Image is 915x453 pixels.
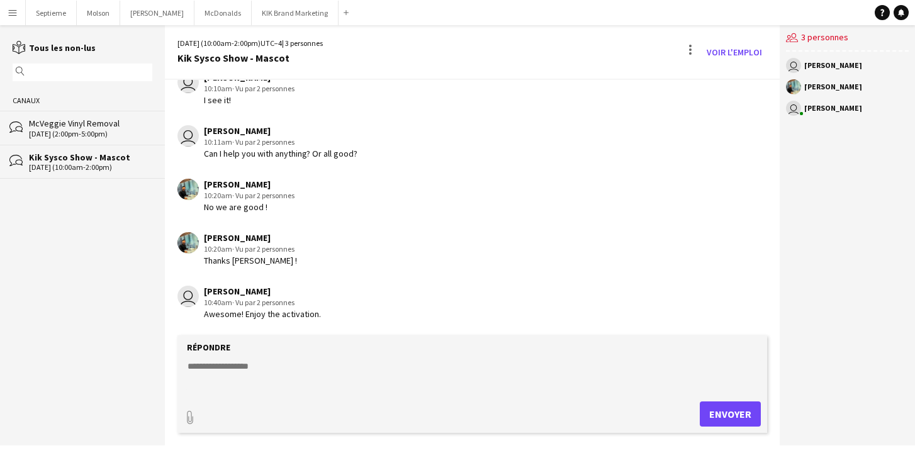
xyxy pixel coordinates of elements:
[204,179,295,190] div: [PERSON_NAME]
[204,125,357,137] div: [PERSON_NAME]
[204,83,295,94] div: 10:10am
[177,52,323,64] div: Kik Sysco Show - Mascot
[786,25,909,52] div: 3 personnes
[29,130,152,138] div: [DATE] (2:00pm-5:00pm)
[261,38,282,48] span: UTC−4
[187,342,230,353] label: Répondre
[232,191,295,200] span: · Vu par 2 personnes
[804,83,862,91] div: [PERSON_NAME]
[204,297,321,308] div: 10:40am
[204,201,295,213] div: No we are good !
[804,62,862,69] div: [PERSON_NAME]
[804,104,862,112] div: [PERSON_NAME]
[232,244,295,254] span: · Vu par 2 personnes
[204,255,297,266] div: Thanks [PERSON_NAME] !
[204,308,321,320] div: Awesome! Enjoy the activation.
[29,152,152,163] div: Kik Sysco Show - Mascot
[700,401,761,427] button: Envoyer
[204,190,295,201] div: 10:20am
[702,42,767,62] a: Voir l'emploi
[252,1,339,25] button: KIK Brand Marketing
[232,84,295,93] span: · Vu par 2 personnes
[204,148,357,159] div: Can I help you with anything? Or all good?
[204,243,297,255] div: 10:20am
[204,232,297,243] div: [PERSON_NAME]
[232,137,295,147] span: · Vu par 2 personnes
[120,1,194,25] button: [PERSON_NAME]
[232,298,295,307] span: · Vu par 2 personnes
[204,137,357,148] div: 10:11am
[29,118,152,129] div: McVeggie Vinyl Removal
[26,1,77,25] button: Septieme
[177,38,323,49] div: [DATE] (10:00am-2:00pm) | 3 personnes
[194,1,252,25] button: McDonalds
[13,42,96,53] a: Tous les non-lus
[29,163,152,172] div: [DATE] (10:00am-2:00pm)
[204,94,295,106] div: I see it!
[204,286,321,297] div: [PERSON_NAME]
[77,1,120,25] button: Molson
